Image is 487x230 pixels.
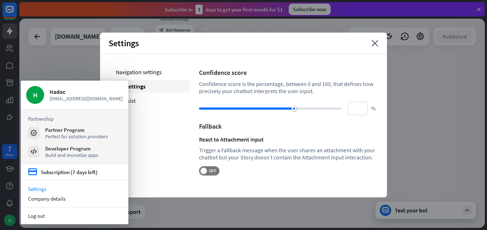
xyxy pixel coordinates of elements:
[28,145,121,158] a: Developer Program Build and monetize apps
[45,133,108,140] div: Perfect for solution providers
[6,3,27,24] button: Open LiveChat chat widget
[26,86,44,104] div: H
[41,169,98,176] div: Subscription (7 days left)
[6,152,13,157] div: days
[207,168,218,174] span: OFF
[21,194,128,203] div: Company details
[151,17,198,22] div: Welcome message
[45,145,98,152] div: Developer Program
[112,66,190,78] div: Navigation settings
[195,5,203,14] div: 3
[28,168,98,177] a: credit_card Subscription (7 days left)
[21,184,128,194] a: Settings
[165,5,283,14] div: Subscribe in days to get your first month for $1
[436,30,473,43] button: Published
[112,80,190,93] div: Bot settings
[199,68,375,77] div: Confidence score
[28,168,37,177] i: credit_card
[21,211,128,221] a: Log out
[120,206,141,217] span: Support
[395,207,459,214] div: Test your bot
[49,95,123,102] span: [EMAIL_ADDRESS][DOMAIN_NAME]
[45,152,98,158] div: Build and monetize apps
[109,38,139,49] span: Settings
[199,147,375,161] div: Trigger a Fallback message when the user shares an attachment with your chatbot but your Story do...
[371,105,375,112] span: %
[26,86,123,104] a: H Hadoc [EMAIL_ADDRESS][DOMAIN_NAME]
[55,28,102,45] div: greenaleaf.live
[166,27,191,32] span: Bot Response
[4,215,15,226] div: H
[49,88,123,95] div: Hadoc
[372,40,378,47] i: close
[45,126,108,133] div: Partner Program
[159,27,164,32] i: block_bot_response
[28,126,121,139] a: Partner Program Perfect for solution providers
[28,115,121,122] h3: Partnership
[112,94,190,107] div: AI Assist
[199,80,375,95] div: Confidence score is the percentage, between 0 and 100, that defines how precisely your chatbot in...
[8,146,11,152] div: 7
[199,122,375,130] div: Fallback
[289,4,331,15] div: Subscribe now
[2,144,17,159] a: 7 days
[199,136,375,143] div: React to Attachment input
